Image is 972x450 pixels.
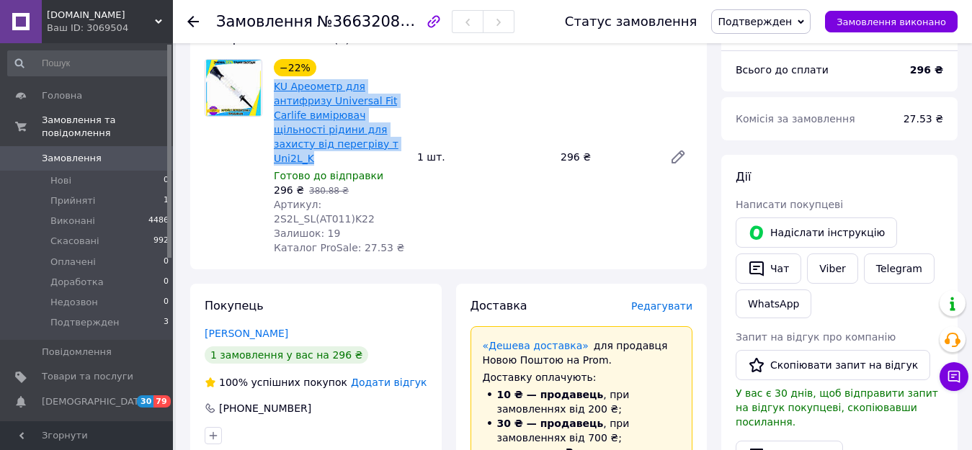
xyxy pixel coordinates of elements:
span: 30 [137,395,153,408]
a: WhatsApp [736,289,811,318]
div: 1 замовлення у вас на 296 ₴ [205,346,368,364]
span: Всього до сплати [736,64,829,76]
span: Товари та послуги [42,370,133,383]
span: 100% [219,377,248,388]
span: Скасовані [50,235,99,248]
span: Прийняті [50,194,95,207]
span: Дії [736,170,751,184]
span: [DEMOGRAPHIC_DATA] [42,395,148,408]
button: Замовлення виконано [825,11,958,32]
b: 296 ₴ [910,64,943,76]
a: «Дешева доставка» [483,340,589,351]
span: Подтвержден [50,316,119,329]
div: Повернутися назад [187,14,199,29]
a: KU Ареометр для антифризу Universal Fit Carlife вимірювач щільності рідини для захисту від перегр... [274,81,398,164]
span: Запит на відгук про компанію [736,331,896,343]
div: успішних покупок [205,375,347,390]
div: −22% [274,59,316,76]
a: Редагувати [664,143,692,171]
button: Чат [736,253,801,284]
a: Telegram [864,253,935,284]
span: Оплачені [50,256,96,269]
button: Надіслати інструкцію [736,217,897,248]
button: Скопіювати запит на відгук [736,350,930,380]
span: Комісія за замовлення [736,113,855,125]
span: Додати відгук [351,377,427,388]
div: 296 ₴ [555,147,658,167]
span: 992 [153,235,169,248]
div: 1 шт. [411,147,555,167]
span: Подтвержден [718,16,792,27]
a: Viber [807,253,857,284]
span: Замовлення [42,152,102,165]
span: Каталог ProSale: 27.53 ₴ [274,242,404,253]
li: , при замовленнях від 200 ₴; [483,387,681,416]
span: Залишок: 19 [274,228,340,239]
span: Замовлення [216,13,313,30]
span: 0 [164,276,169,289]
span: 30 ₴ — продавець [497,418,604,429]
img: KU Ареометр для антифризу Universal Fit Carlife вимірювач щільності рідини для захисту від перегр... [206,60,261,116]
span: 380.88 ₴ [309,186,349,196]
span: №366320802 [317,12,419,30]
div: [PHONE_NUMBER] [218,401,313,415]
span: Редагувати [631,300,692,312]
li: , при замовленнях від 700 ₴; [483,416,681,445]
span: Повідомлення [42,346,112,359]
div: Статус замовлення [565,14,697,29]
div: Ваш ID: 3069504 [47,22,173,35]
span: 79 [153,395,170,408]
span: Написати покупцеві [736,199,843,210]
span: Замовлення та повідомлення [42,114,173,140]
span: 0 [164,296,169,309]
span: 0 [164,174,169,187]
span: 0 [164,256,169,269]
span: Недозвон [50,296,98,309]
span: Товари в замовленні (1) [205,32,350,45]
span: Головна [42,89,82,102]
span: 1 [164,194,169,207]
span: Виконані [50,215,95,228]
span: 296 ₴ [274,184,304,196]
span: Готово до відправки [274,170,383,181]
a: [PERSON_NAME] [205,328,288,339]
span: Доработка [50,276,104,289]
span: 10 ₴ — продавець [497,389,604,400]
input: Пошук [7,50,170,76]
span: Показники роботи компанії [42,420,133,446]
div: Доставку оплачують: [483,370,681,384]
span: Покупець [205,299,264,312]
button: Чат з покупцем [940,362,968,391]
span: Артикул: 2S2L_SL(AT011)K22 [274,199,375,225]
span: 27.53 ₴ [904,113,943,125]
span: 3 [164,316,169,329]
span: KUPICOM.TOP [47,9,155,22]
span: Нові [50,174,71,187]
span: Замовлення виконано [837,17,946,27]
span: 4486 [148,215,169,228]
span: У вас є 30 днів, щоб відправити запит на відгук покупцеві, скопіювавши посилання. [736,387,938,428]
div: для продавця Новою Поштою на Prom. [483,338,681,367]
span: Доставка [471,299,527,312]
